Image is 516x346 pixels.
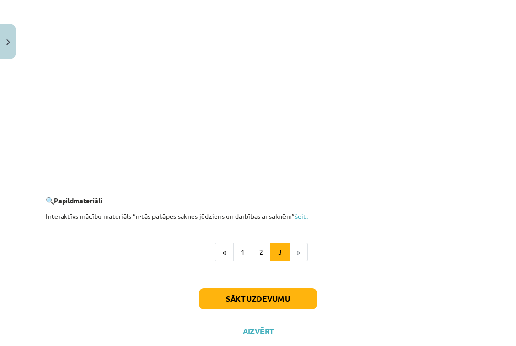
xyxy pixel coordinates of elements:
button: 2 [252,243,271,262]
button: Aizvērt [240,326,276,336]
button: « [215,243,234,262]
p: Interaktīvs mācību materiāls “n-tās pakāpes saknes jēdziens un darbības ar saknēm” [46,211,470,221]
p: 🔍 [46,195,470,205]
a: šeit. [295,212,308,220]
img: icon-close-lesson-0947bae3869378f0d4975bcd49f059093ad1ed9edebbc8119c70593378902aed.svg [6,39,10,45]
b: P [54,196,58,205]
b: apildmateriāli [58,196,102,205]
button: 3 [270,243,290,262]
button: Sākt uzdevumu [199,288,317,309]
button: 1 [233,243,252,262]
nav: Page navigation example [46,243,470,262]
